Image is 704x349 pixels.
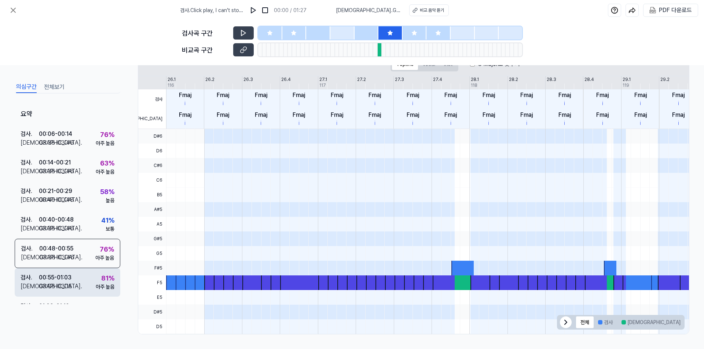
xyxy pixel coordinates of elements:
div: i [526,119,527,127]
div: i [412,100,413,107]
div: Fmaj [255,91,267,100]
div: i [374,100,375,107]
div: Fmaj [444,91,457,100]
div: Fmaj [368,91,381,100]
div: i [223,119,224,127]
div: 63 % [100,158,114,168]
div: 00:21 - 00:29 [39,187,72,196]
div: 비교곡 구간 [182,45,229,55]
div: 03:38 - 03:46 [39,253,74,262]
div: 03:38 - 03:46 [39,138,74,147]
div: Fmaj [217,111,229,119]
div: [DEMOGRAPHIC_DATA] . [21,253,39,262]
div: 03:08 - 03:15 [39,282,72,291]
span: D#6 [138,129,166,144]
div: Fmaj [520,111,533,119]
span: C#6 [138,158,166,173]
div: 검사 . [21,302,39,311]
span: A#5 [138,202,166,217]
div: i [678,100,679,107]
div: 76 % [100,244,114,254]
img: help [611,7,618,14]
div: i [260,100,261,107]
img: PDF Download [649,7,656,14]
div: i [298,100,300,107]
div: [DEMOGRAPHIC_DATA] . [21,196,39,204]
div: 검사 . [21,158,39,167]
div: Fmaj [596,111,609,119]
div: i [450,100,451,107]
div: Fmaj [558,91,571,100]
div: 29.1 [623,76,631,83]
button: 검사 [594,316,617,328]
div: 28.1 [471,76,479,83]
div: Fmaj [483,111,495,119]
div: Fmaj [217,91,229,100]
div: 비교 음악 듣기 [420,7,444,14]
div: Fmaj [407,91,419,100]
div: 높음 [106,197,114,204]
div: 검사 . [21,273,39,282]
button: 전체보기 [44,81,65,93]
div: i [488,100,489,107]
div: 검사 . [21,215,39,224]
button: PDF 다운로드 [648,4,693,16]
span: B5 [138,188,166,202]
div: Fmaj [558,111,571,119]
span: D#5 [138,305,166,319]
img: stop [261,7,269,14]
div: i [260,119,261,127]
div: 28.4 [584,76,594,83]
div: Fmaj [179,111,191,119]
button: 비교 음악 듣기 [409,4,449,16]
div: [DEMOGRAPHIC_DATA] . [21,167,39,176]
span: 검사 [138,89,166,109]
div: 아주 높음 [95,254,114,262]
div: 41 % [101,215,114,225]
div: 116 [168,82,174,89]
div: 28.2 [509,76,518,83]
div: 26.3 [243,76,253,83]
div: 27.2 [357,76,366,83]
div: Fmaj [331,111,343,119]
div: 00:00 / 01:27 [274,7,307,14]
div: Fmaj [293,91,305,100]
button: 전체 [576,316,594,328]
div: i [678,119,679,127]
div: i [184,100,186,107]
span: [DEMOGRAPHIC_DATA] . Gorod Theme (Original Mix) [336,7,400,14]
div: 00:48 - 00:55 [39,244,73,253]
div: 26.2 [205,76,214,83]
div: 117 [319,82,326,89]
div: 118 [471,82,477,89]
div: i [640,100,641,107]
div: 27.3 [395,76,404,83]
div: 26.4 [281,76,291,83]
div: 00:55 - 01:03 [39,273,71,282]
div: i [564,100,565,107]
div: Fmaj [368,111,381,119]
div: 01:03 - 01:10 [39,302,69,311]
span: A5 [138,217,166,231]
div: 81 % [101,273,114,283]
div: i [488,119,489,127]
div: i [374,119,375,127]
div: i [602,119,603,127]
div: i [450,119,451,127]
div: i [564,119,565,127]
div: Fmaj [407,111,419,119]
div: Fmaj [634,91,647,100]
div: Fmaj [179,91,191,100]
div: 03:38 - 03:46 [39,224,74,233]
div: Fmaj [293,111,305,119]
div: Fmaj [255,111,267,119]
span: D6 [138,144,166,158]
div: 보통 [106,225,114,233]
div: 아주 높음 [96,168,114,176]
div: 28.3 [547,76,556,83]
div: i [184,119,186,127]
div: i [298,119,300,127]
div: Fmaj [331,91,343,100]
span: E5 [138,290,166,305]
